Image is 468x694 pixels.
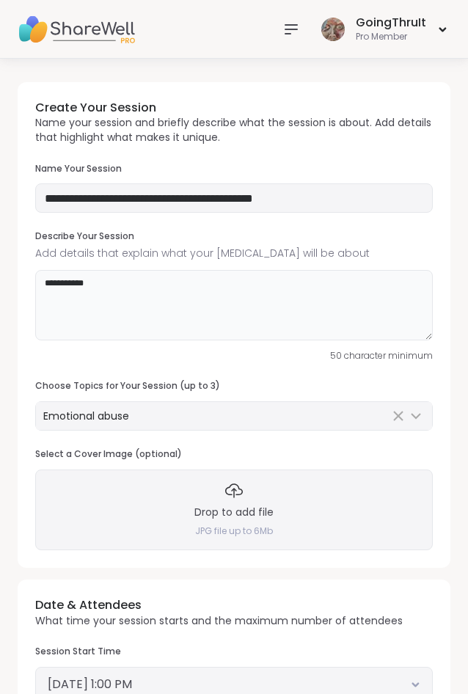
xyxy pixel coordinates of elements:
[35,380,433,392] h3: Choose Topics for Your Session (up to 3)
[35,230,433,243] h3: Describe Your Session
[356,15,426,31] div: GoingThruIt
[35,163,433,175] h3: Name Your Session
[18,4,135,55] img: ShareWell Nav Logo
[194,505,274,520] h3: Drop to add file
[35,448,182,461] h3: Select a Cover Image (optional)
[195,525,273,538] h4: JPG file up to 6Mb
[35,100,433,116] h3: Create Your Session
[35,614,403,629] p: What time your session starts and the maximum number of attendees
[390,407,407,425] button: Clear Selected
[48,676,420,693] button: [DATE] 1:00 PM
[330,349,433,362] span: 50 character minimum
[43,409,129,423] span: Emotional abuse
[35,646,433,658] h3: Session Start Time
[35,116,433,145] p: Name your session and briefly describe what the session is about. Add details that highlight what...
[35,246,433,261] span: Add details that explain what your [MEDICAL_DATA] will be about
[321,18,345,41] img: GoingThruIt
[356,31,426,43] div: Pro Member
[35,597,403,613] h3: Date & Attendees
